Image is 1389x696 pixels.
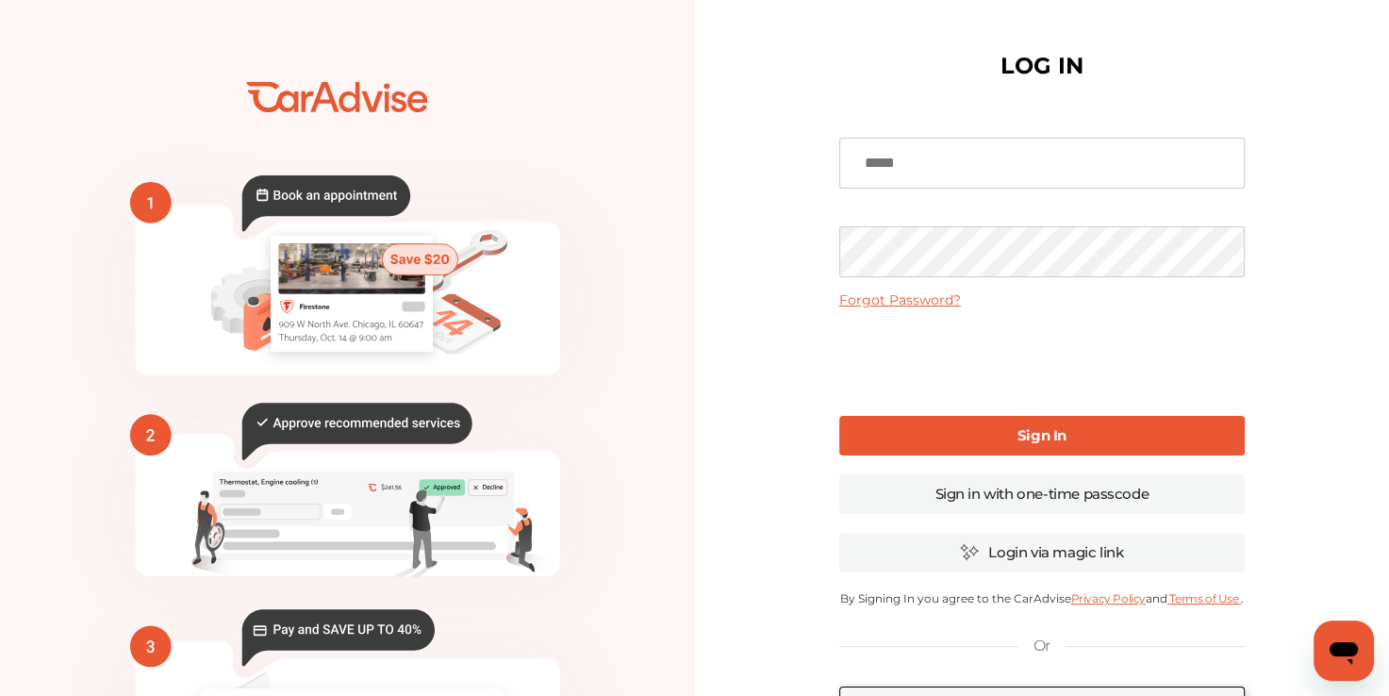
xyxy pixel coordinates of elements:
a: Sign in with one-time passcode [839,474,1245,514]
p: By Signing In you agree to the CarAdvise and . [839,591,1245,605]
iframe: reCAPTCHA [899,323,1185,397]
b: Sign In [1017,426,1067,444]
a: Login via magic link [839,533,1245,572]
a: Terms of Use [1167,591,1241,605]
iframe: Button to launch messaging window [1314,621,1374,681]
img: magic_icon.32c66aac.svg [960,543,979,561]
a: Privacy Policy [1070,591,1145,605]
a: Forgot Password? [839,291,961,308]
a: Sign In [839,416,1245,456]
p: Or [1033,636,1050,656]
h1: LOG IN [1000,57,1083,75]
